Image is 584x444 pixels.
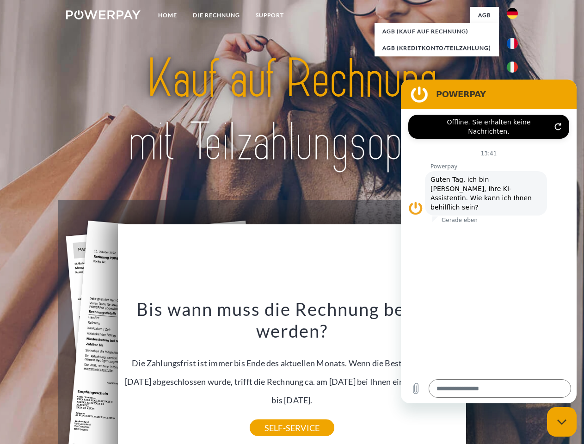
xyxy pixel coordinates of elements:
h3: Bis wann muss die Rechnung bezahlt werden? [123,298,461,342]
iframe: Schaltfläche zum Öffnen des Messaging-Fensters; Konversation läuft [547,407,577,437]
a: DIE RECHNUNG [185,7,248,24]
iframe: Messaging-Fenster [401,80,577,403]
a: SUPPORT [248,7,292,24]
a: agb [470,7,499,24]
div: Die Zahlungsfrist ist immer bis Ende des aktuellen Monats. Wenn die Bestellung z.B. am [DATE] abg... [123,298,461,428]
a: Home [150,7,185,24]
a: SELF-SERVICE [250,419,334,436]
img: de [507,8,518,19]
img: title-powerpay_de.svg [88,44,496,177]
a: AGB (Kreditkonto/Teilzahlung) [375,40,499,56]
img: logo-powerpay-white.svg [66,10,141,19]
a: AGB (Kauf auf Rechnung) [375,23,499,40]
img: it [507,62,518,73]
img: fr [507,38,518,49]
